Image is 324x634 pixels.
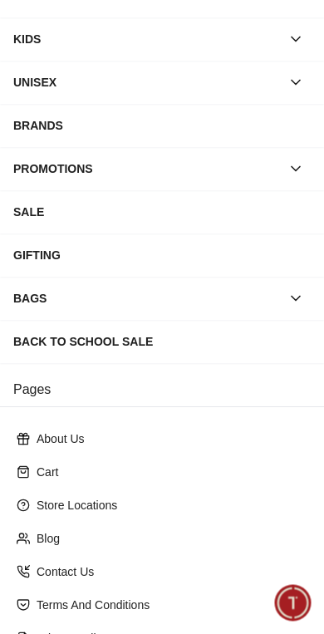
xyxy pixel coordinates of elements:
div: UNISEX [13,67,281,97]
div: PROMOTIONS [13,154,281,184]
p: Terms And Conditions [37,597,301,613]
p: Store Locations [37,497,301,514]
p: About Us [37,430,301,447]
div: KIDS [13,24,281,54]
p: Contact Us [37,563,301,580]
p: Cart [37,464,301,480]
p: Blog [37,530,301,547]
div: Chat Widget [275,585,312,622]
div: SALE [13,197,311,227]
div: GIFTING [13,240,311,270]
div: Back To School Sale [13,327,311,356]
div: BAGS [13,283,281,313]
div: BRANDS [13,111,311,140]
